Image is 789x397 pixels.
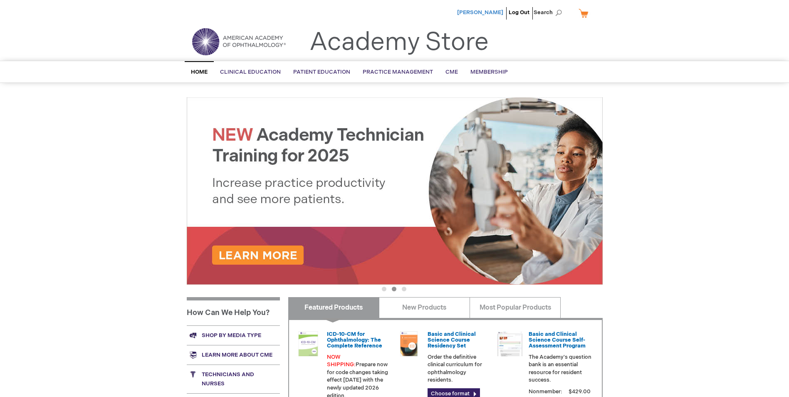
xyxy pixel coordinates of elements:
strong: Nonmember: [529,387,562,397]
a: Featured Products [288,297,379,318]
a: Learn more about CME [187,345,280,365]
a: Basic and Clinical Science Course Residency Set [428,331,476,350]
p: The Academy's question bank is an essential resource for resident success. [529,353,592,384]
span: CME [445,69,458,75]
span: Membership [470,69,508,75]
a: Log Out [509,9,529,16]
a: Shop by media type [187,325,280,345]
button: 1 of 3 [382,287,386,291]
p: Order the definitive clinical curriculum for ophthalmology residents. [428,353,491,384]
a: [PERSON_NAME] [457,9,503,16]
span: Home [191,69,208,75]
img: bcscself_20.jpg [497,331,522,356]
button: 3 of 3 [402,287,406,291]
font: NOW SHIPPING: [327,354,356,368]
span: Clinical Education [220,69,281,75]
a: Academy Store [309,27,489,57]
img: 0120008u_42.png [296,331,321,356]
img: 02850963u_47.png [396,331,421,356]
a: Most Popular Products [470,297,561,318]
button: 2 of 3 [392,287,396,291]
a: ICD-10-CM for Ophthalmology: The Complete Reference [327,331,382,350]
span: Search [534,4,565,21]
span: Practice Management [363,69,433,75]
span: Patient Education [293,69,350,75]
a: Technicians and nurses [187,365,280,393]
span: $429.00 [567,388,592,395]
h1: How Can We Help You? [187,297,280,325]
a: New Products [379,297,470,318]
a: Basic and Clinical Science Course Self-Assessment Program [529,331,586,350]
